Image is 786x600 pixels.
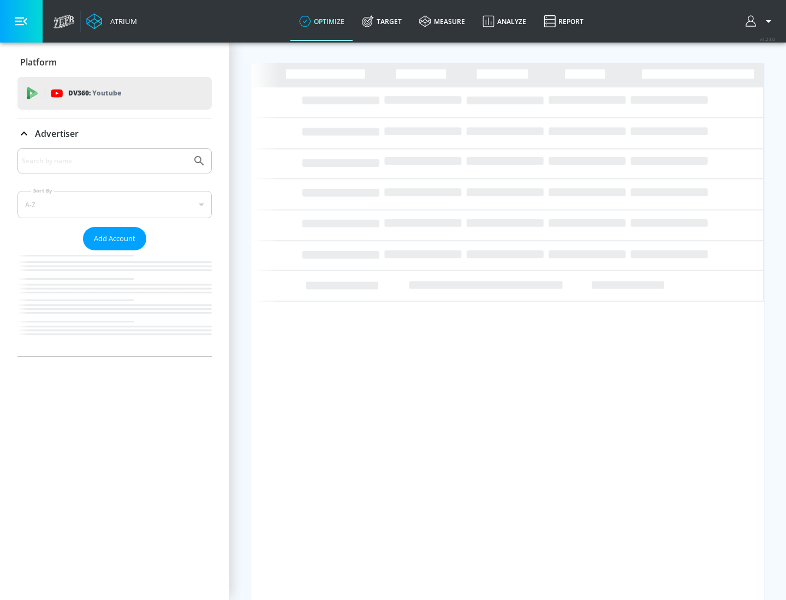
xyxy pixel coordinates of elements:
div: Advertiser [17,148,212,356]
a: Atrium [86,13,137,29]
p: DV360: [68,87,121,99]
div: Atrium [106,16,137,26]
div: A-Z [17,191,212,218]
p: Youtube [92,87,121,99]
span: Add Account [94,232,135,245]
input: Search by name [22,154,187,168]
button: Add Account [83,227,146,250]
nav: list of Advertiser [17,250,212,356]
label: Sort By [31,187,55,194]
a: measure [410,2,474,41]
div: Advertiser [17,118,212,149]
a: Report [535,2,592,41]
p: Advertiser [35,128,79,140]
a: Target [353,2,410,41]
div: DV360: Youtube [17,77,212,110]
p: Platform [20,56,57,68]
a: optimize [290,2,353,41]
span: v 4.24.0 [760,36,775,42]
div: Platform [17,47,212,77]
a: Analyze [474,2,535,41]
